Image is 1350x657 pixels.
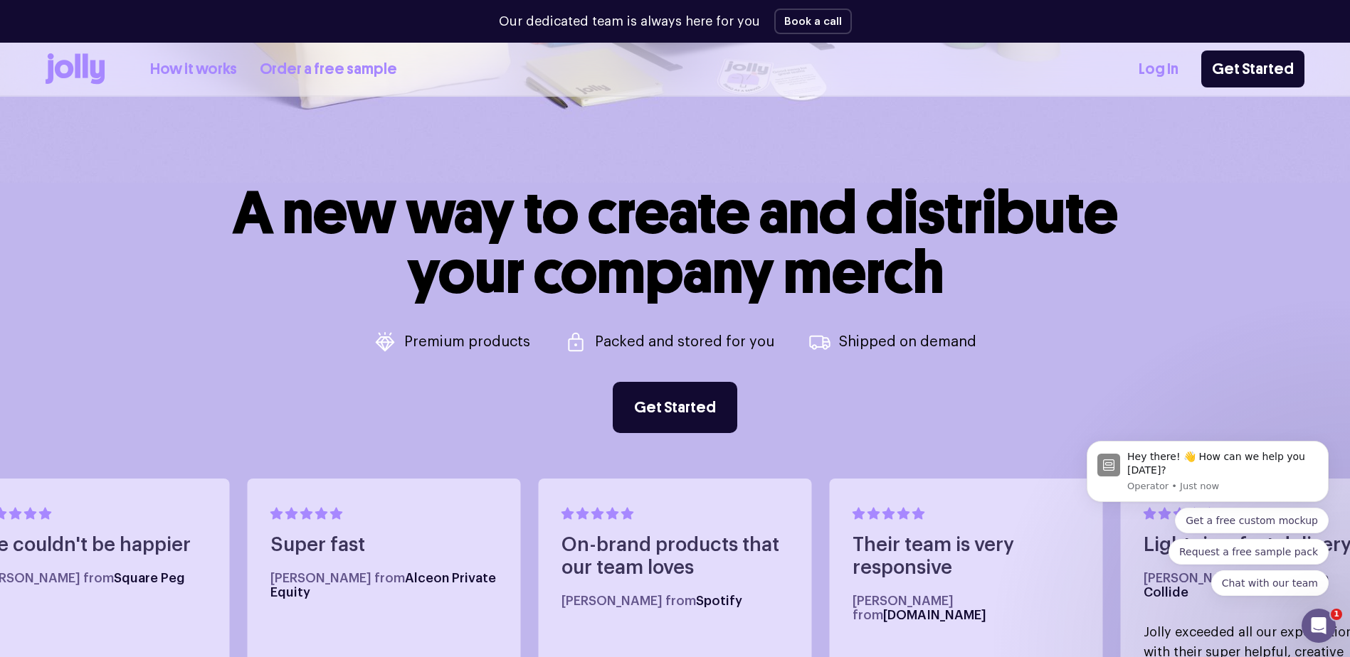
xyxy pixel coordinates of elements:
[774,9,852,34] button: Book a call
[853,534,1080,579] h4: Their team is very responsive
[883,609,986,621] span: [DOMAIN_NAME]
[613,382,737,433] a: Get Started
[1065,331,1350,619] iframe: Intercom notifications message
[1201,50,1304,87] a: Get Started
[114,572,185,584] span: Square Peg
[595,335,774,349] p: Packed and stored for you
[499,12,760,31] p: Our dedicated team is always here for you
[270,571,498,599] h5: [PERSON_NAME] from
[150,58,237,81] a: How it works
[404,335,530,349] p: Premium products
[561,534,789,579] h4: On-brand products that our team loves
[260,58,397,81] a: Order a free sample
[561,594,789,608] h5: [PERSON_NAME] from
[853,594,1080,622] h5: [PERSON_NAME] from
[1139,58,1178,81] a: Log In
[270,534,498,557] h4: Super fast
[233,183,1118,302] h1: A new way to create and distribute your company merch
[839,335,976,349] p: Shipped on demand
[1331,609,1342,620] span: 1
[1302,609,1336,643] iframe: Intercom live chat
[696,594,742,607] span: Spotify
